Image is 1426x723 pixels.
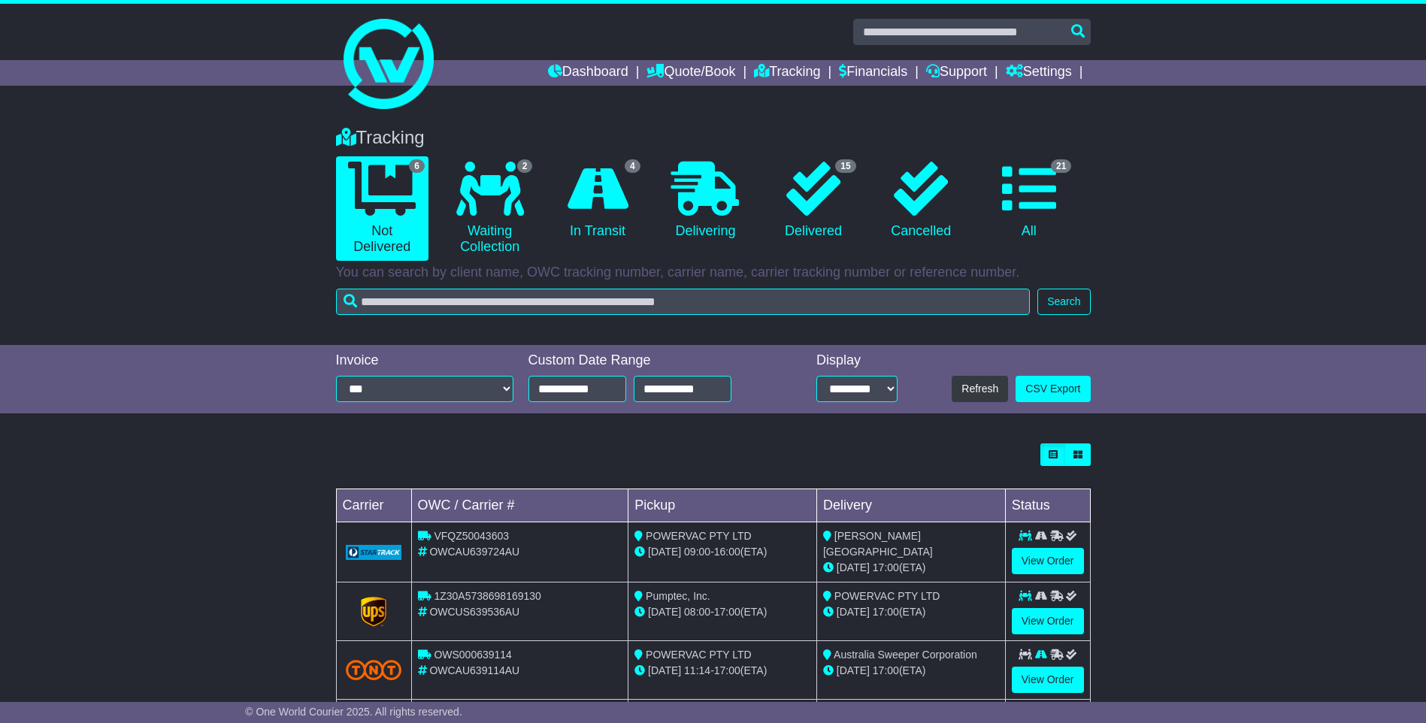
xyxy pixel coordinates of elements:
td: Carrier [336,489,411,522]
a: Dashboard [548,60,628,86]
span: 15 [835,159,855,173]
td: Pickup [628,489,817,522]
a: Cancelled [875,156,967,245]
div: Invoice [336,352,513,369]
span: [PERSON_NAME][GEOGRAPHIC_DATA] [823,530,933,558]
span: 2 [517,159,533,173]
a: Delivering [659,156,752,245]
span: 17:00 [873,664,899,676]
a: View Order [1012,608,1084,634]
a: Tracking [754,60,820,86]
a: CSV Export [1016,376,1090,402]
span: VFQZ50043603 [434,530,509,542]
img: GetCarrierServiceLogo [361,597,386,627]
div: Tracking [328,127,1098,149]
span: POWERVAC PTY LTD [646,530,752,542]
img: TNT_Domestic.png [346,660,402,680]
div: (ETA) [823,604,999,620]
span: OWCAU639724AU [429,546,519,558]
span: Pumptec, Inc. [646,590,710,602]
img: GetCarrierServiceLogo [346,545,402,560]
span: OWCAU639114AU [429,664,519,676]
span: 1Z30A5738698169130 [434,590,540,602]
a: Financials [839,60,907,86]
p: You can search by client name, OWC tracking number, carrier name, carrier tracking number or refe... [336,265,1091,281]
span: 17:00 [714,606,740,618]
a: Settings [1006,60,1072,86]
td: Delivery [816,489,1005,522]
span: POWERVAC PTY LTD [834,590,940,602]
div: - (ETA) [634,663,810,679]
td: Status [1005,489,1090,522]
a: 4 In Transit [551,156,643,245]
a: Quote/Book [646,60,735,86]
div: Custom Date Range [528,352,770,369]
div: Display [816,352,898,369]
div: - (ETA) [634,604,810,620]
a: Support [926,60,987,86]
a: 15 Delivered [767,156,859,245]
span: 17:00 [873,561,899,573]
a: 2 Waiting Collection [444,156,536,261]
span: 11:14 [684,664,710,676]
span: [DATE] [837,606,870,618]
a: View Order [1012,548,1084,574]
span: 21 [1051,159,1071,173]
span: [DATE] [648,606,681,618]
a: View Order [1012,667,1084,693]
span: [DATE] [837,664,870,676]
div: - (ETA) [634,544,810,560]
span: POWERVAC PTY LTD [646,649,752,661]
a: 6 Not Delivered [336,156,428,261]
div: (ETA) [823,560,999,576]
span: 16:00 [714,546,740,558]
span: 09:00 [684,546,710,558]
button: Search [1037,289,1090,315]
span: 6 [409,159,425,173]
span: [DATE] [648,546,681,558]
span: [DATE] [837,561,870,573]
span: © One World Courier 2025. All rights reserved. [245,706,462,718]
span: 08:00 [684,606,710,618]
div: (ETA) [823,663,999,679]
button: Refresh [952,376,1008,402]
span: 4 [625,159,640,173]
span: OWS000639114 [434,649,512,661]
span: 17:00 [714,664,740,676]
a: 21 All [982,156,1075,245]
span: Australia Sweeper Corporation [834,649,977,661]
td: OWC / Carrier # [411,489,628,522]
span: [DATE] [648,664,681,676]
span: OWCUS639536AU [429,606,519,618]
span: 17:00 [873,606,899,618]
